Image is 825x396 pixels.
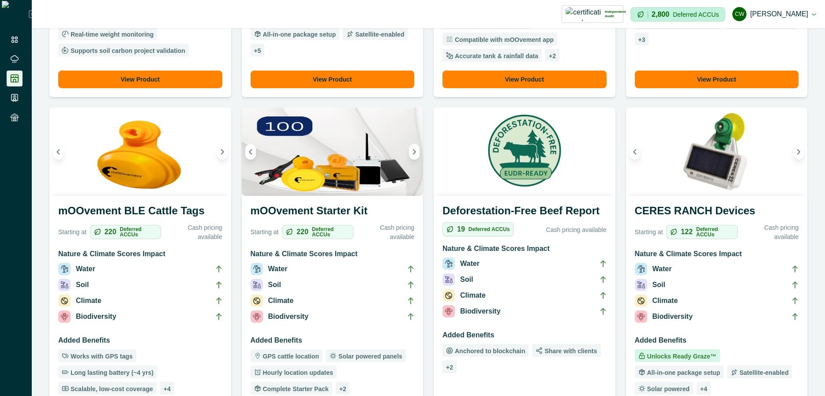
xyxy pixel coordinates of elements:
p: + 4 [164,386,171,392]
h3: Nature & Climate Scores Impact [251,249,415,263]
p: Biodiversity [460,306,501,317]
p: Solar powered panels [337,353,402,359]
p: Soil [460,274,473,285]
h3: Added Benefits [442,330,607,344]
button: Next image [409,144,420,160]
p: Satellite-enabled [738,370,788,376]
p: Satellite-enabled [353,31,404,37]
p: Cash pricing available [741,223,799,242]
p: Compatible with mOOvement app [453,37,554,43]
button: cadel watson[PERSON_NAME] [732,4,816,25]
p: Solar powered [645,386,690,392]
button: Next image [793,144,804,160]
p: + 3 [638,37,645,43]
p: All-in-one package setup [645,370,720,376]
p: Long lasting battery (~4 yrs) [69,370,154,376]
p: + 2 [549,53,556,59]
h3: Nature & Climate Scores Impact [58,249,222,263]
p: 2,800 [652,11,669,18]
p: All-in-one package setup [261,31,336,37]
img: A single CERES RANCH device [626,108,808,196]
p: Deferred ACCUs [312,227,349,237]
h3: Added Benefits [58,335,222,349]
p: Soil [268,280,281,290]
p: Hourly location updates [261,370,333,376]
p: Water [268,264,288,274]
p: Scalable, low-cost coverage [69,386,153,392]
p: Deferred ACCUs [696,227,734,237]
p: Independent Audit [605,10,626,19]
h3: mOOvement BLE Cattle Tags [58,203,222,222]
p: Accurate tank & rainfall data [453,53,538,59]
p: Cash pricing available [165,223,222,242]
h3: Added Benefits [251,335,415,349]
h3: Nature & Climate Scores Impact [442,243,607,258]
p: Climate [460,290,486,301]
button: View Product [58,71,222,88]
p: Works with GPS tags [69,353,133,359]
p: Starting at [251,228,279,237]
p: Water [652,264,672,274]
button: View Product [635,71,799,88]
p: + 2 [446,364,453,370]
p: + 2 [339,386,346,392]
h3: CERES RANCH Devices [635,203,799,222]
h3: mOOvement Starter Kit [251,203,415,222]
p: + 5 [254,48,261,54]
p: Real-time weight monitoring [69,31,154,37]
p: 220 [296,228,308,235]
p: Anchored to blockchain [453,348,525,354]
p: 19 [457,226,465,233]
p: 122 [681,228,693,235]
p: Biodiversity [652,311,693,322]
p: Cash pricing available [517,225,606,235]
p: 220 [105,228,116,235]
p: Soil [652,280,665,290]
img: certification logo [566,7,601,21]
h3: Nature & Climate Scores Impact [635,249,799,263]
p: Water [76,264,95,274]
p: + 4 [700,386,707,392]
p: Soil [76,280,89,290]
p: Unlocks Ready Graze™ [645,353,716,359]
h3: Added Benefits [635,335,799,349]
p: Deferred ACCUs [673,11,719,18]
h3: Deforestation-Free Beef Report [442,203,607,222]
p: Deferred ACCUs [120,227,157,237]
p: Climate [652,295,678,306]
button: certification logoIndependent Audit [562,5,623,23]
p: Share with clients [543,348,597,354]
img: Logo [2,1,29,27]
p: Starting at [58,228,86,237]
button: Previous image [245,144,256,160]
p: Complete Starter Pack [261,386,329,392]
p: Water [460,258,480,269]
button: View Product [442,71,607,88]
button: Next image [217,144,228,160]
p: Supports soil carbon project validation [69,48,185,54]
button: Previous image [630,144,640,160]
button: Previous image [53,144,64,160]
p: Climate [268,295,294,306]
p: Deferred ACCUs [469,227,510,232]
p: Cash pricing available [357,223,414,242]
p: GPS cattle location [261,353,319,359]
p: Biodiversity [76,311,116,322]
button: View Product [251,71,415,88]
p: Starting at [635,228,663,237]
p: Biodiversity [268,311,309,322]
p: Climate [76,295,101,306]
